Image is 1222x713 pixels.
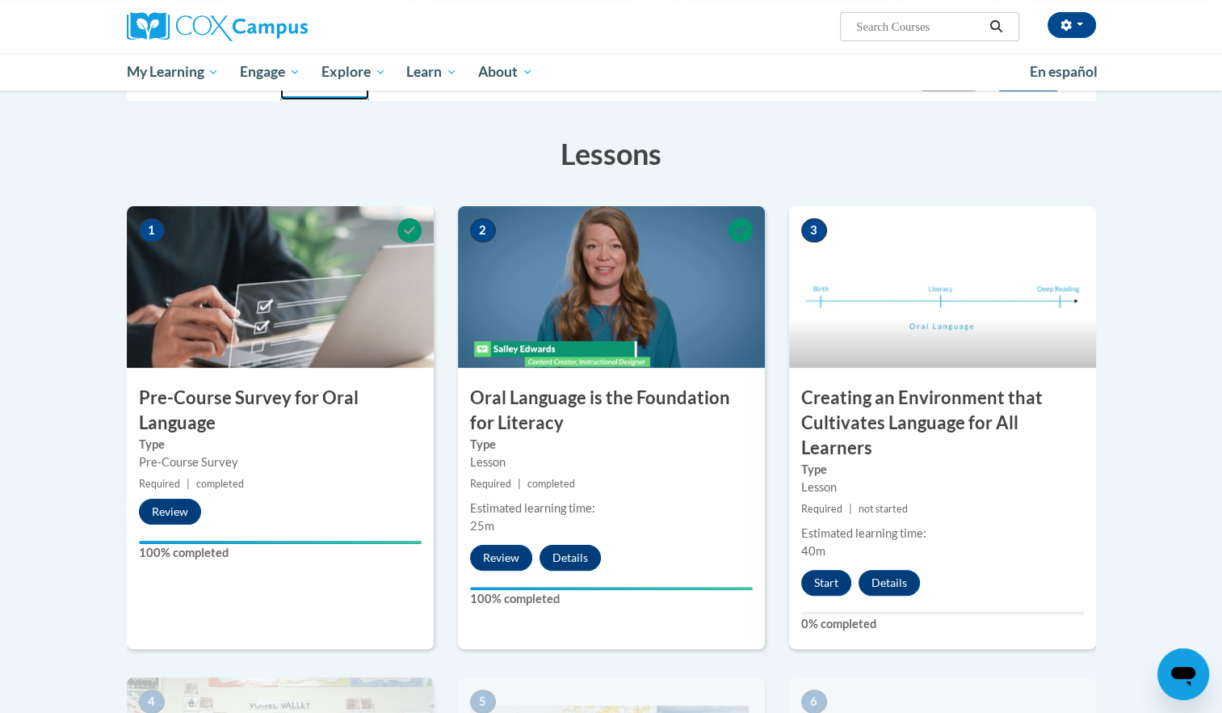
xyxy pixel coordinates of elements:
[240,62,300,82] span: Engage
[139,436,422,454] label: Type
[801,479,1084,496] div: Lesson
[139,478,180,490] span: Required
[311,53,397,91] a: Explore
[139,541,422,544] div: Your progress
[801,525,1084,542] div: Estimated learning time:
[103,53,1120,91] div: Main menu
[801,570,851,596] button: Start
[540,545,601,571] button: Details
[229,53,311,91] a: Engage
[139,544,422,562] label: 100% completed
[127,206,434,368] img: Course Image
[468,53,544,91] a: About
[196,478,244,490] span: completed
[470,545,532,571] button: Review
[1048,12,1096,38] button: Account Settings
[470,218,496,243] span: 2
[470,500,753,517] div: Estimated learning time:
[396,53,468,91] a: Learn
[801,615,1084,633] label: 0% completed
[859,570,920,596] button: Details
[470,478,511,490] span: Required
[470,519,494,533] span: 25m
[187,478,190,490] span: |
[801,218,827,243] span: 3
[470,587,753,590] div: Your progress
[139,454,422,471] div: Pre-Course Survey
[855,17,984,36] input: Search Courses
[1030,63,1098,80] span: En español
[859,503,908,515] span: not started
[1157,648,1209,700] iframe: Button to launch messaging window
[127,12,308,41] img: Cox Campus
[789,206,1096,368] img: Course Image
[527,478,575,490] span: completed
[470,590,753,608] label: 100% completed
[127,12,434,41] a: Cox Campus
[801,544,825,558] span: 40m
[984,17,1008,36] button: Search
[518,478,521,490] span: |
[321,62,386,82] span: Explore
[470,454,753,471] div: Lesson
[801,461,1084,479] label: Type
[406,62,457,82] span: Learn
[470,436,753,454] label: Type
[116,53,230,91] a: My Learning
[789,386,1096,460] h3: Creating an Environment that Cultivates Language for All Learners
[127,386,434,436] h3: Pre-Course Survey for Oral Language
[139,499,201,525] button: Review
[801,503,842,515] span: Required
[1019,55,1108,89] a: En español
[126,62,219,82] span: My Learning
[458,206,765,368] img: Course Image
[849,503,852,515] span: |
[139,218,165,243] span: 1
[458,386,765,436] h3: Oral Language is the Foundation for Literacy
[127,133,1096,174] h3: Lessons
[478,62,533,82] span: About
